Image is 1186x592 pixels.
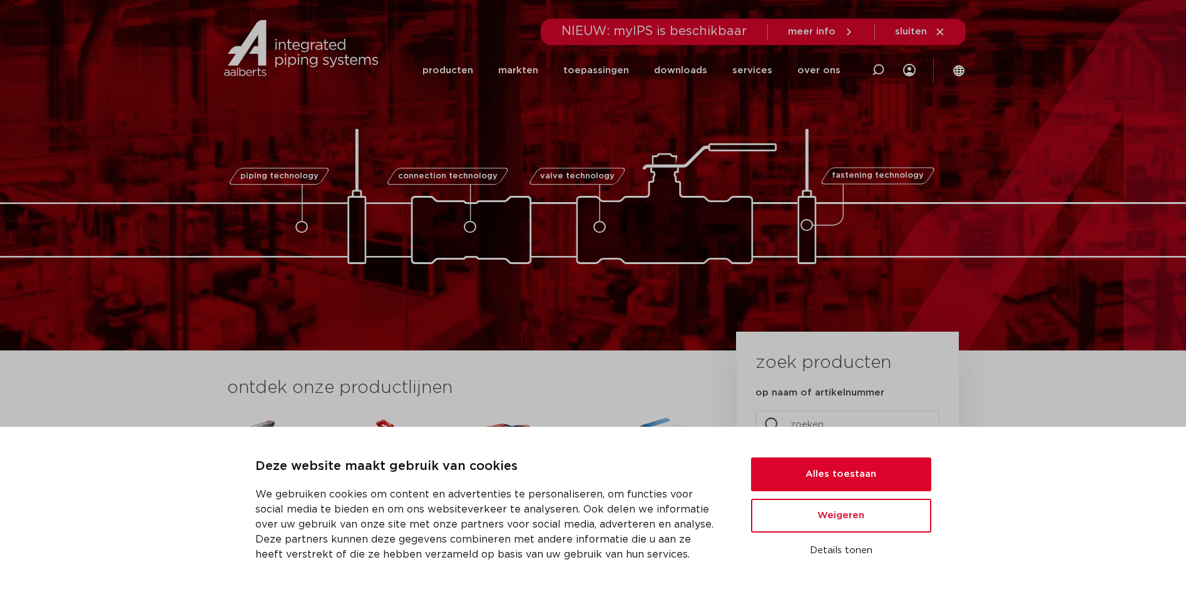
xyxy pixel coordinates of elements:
a: services [732,45,772,96]
a: downloads [654,45,707,96]
span: sluiten [895,27,927,36]
button: Details tonen [751,540,931,561]
span: connection technology [397,172,497,180]
span: NIEUW: myIPS is beschikbaar [561,25,747,38]
span: fastening technology [832,172,924,180]
span: piping technology [240,172,319,180]
div: my IPS [903,45,916,96]
a: producten [422,45,473,96]
input: zoeken [755,411,939,439]
a: sluiten [895,26,946,38]
a: toepassingen [563,45,629,96]
button: Weigeren [751,499,931,533]
h3: ontdek onze productlijnen [227,375,694,401]
nav: Menu [422,45,841,96]
label: op naam of artikelnummer [755,387,884,399]
span: valve technology [540,172,615,180]
a: markten [498,45,538,96]
a: meer info [788,26,854,38]
h3: zoek producten [755,350,891,375]
span: meer info [788,27,836,36]
button: Alles toestaan [751,457,931,491]
a: over ons [797,45,841,96]
p: Deze website maakt gebruik van cookies [255,457,721,477]
p: We gebruiken cookies om content en advertenties te personaliseren, om functies voor social media ... [255,487,721,562]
